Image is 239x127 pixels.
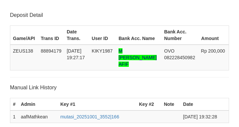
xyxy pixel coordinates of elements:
[181,98,229,111] th: Date
[10,84,229,91] p: Manual Link History
[18,98,58,111] th: Admin
[161,98,181,111] th: Note
[119,48,157,67] span: Nama rekening >18 huruf, harap diedit
[18,110,58,123] td: aafMathkean
[92,48,113,54] span: KIKY1987
[89,25,116,45] th: User ID
[164,55,195,60] span: Copy 082228450982 to clipboard
[10,98,18,111] th: #
[164,48,175,54] span: OVO
[116,25,161,45] th: Bank Acc. Name
[60,114,119,119] a: mutasi_20251001_3552|166
[136,98,161,111] th: Key #2
[38,25,64,45] th: Trans ID
[10,25,38,45] th: Game/API
[38,45,64,70] td: 88894179
[181,110,229,123] td: [DATE] 19:32:28
[201,48,225,54] span: Rp 200,000
[67,48,85,60] span: [DATE] 19:27:17
[162,25,199,45] th: Bank Acc. Number
[64,25,89,45] th: Date Trans.
[10,45,38,70] td: ZEUS138
[10,110,18,123] td: 1
[198,25,229,45] th: Amount
[58,98,136,111] th: Key #1
[10,12,229,19] p: Deposit Detail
